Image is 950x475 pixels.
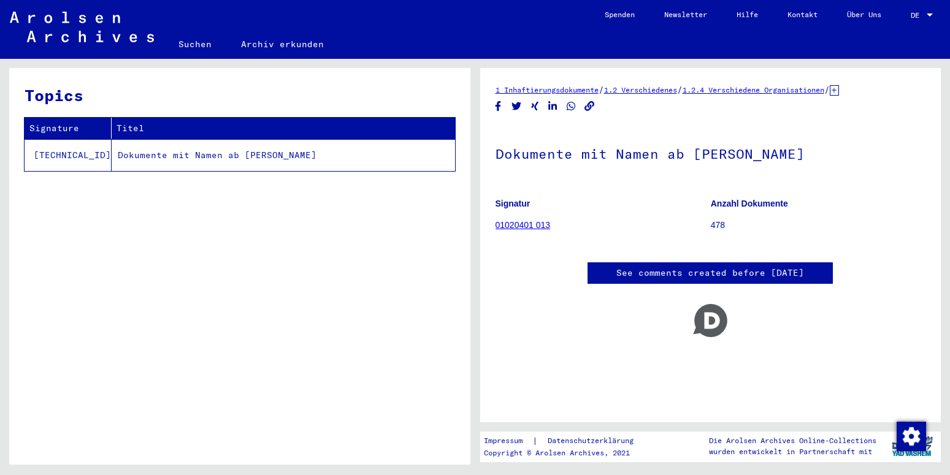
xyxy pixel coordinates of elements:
a: Archiv erkunden [226,29,339,59]
td: [TECHNICAL_ID] [25,139,112,171]
a: Impressum [484,435,532,447]
button: Share on Twitter [510,99,523,114]
a: 1.2.4 Verschiedene Organisationen [683,85,824,94]
img: Zustimmung ändern [897,422,926,451]
td: Dokumente mit Namen ab [PERSON_NAME] [112,139,455,171]
span: / [677,84,683,95]
button: Copy link [583,99,596,114]
span: / [599,84,604,95]
p: Copyright © Arolsen Archives, 2021 [484,447,648,458]
p: 478 [711,219,925,232]
div: | [484,435,648,447]
a: See comments created before [DATE] [616,267,804,279]
a: 1.2 Verschiedenes [604,85,677,94]
b: Anzahl Dokumente [711,199,788,208]
img: yv_logo.png [889,431,935,462]
h3: Topics [25,83,454,107]
a: 01020401 013 [496,220,551,230]
p: wurden entwickelt in Partnerschaft mit [709,446,876,457]
p: Die Arolsen Archives Online-Collections [709,435,876,446]
button: Share on WhatsApp [565,99,578,114]
a: Suchen [164,29,226,59]
h1: Dokumente mit Namen ab [PERSON_NAME] [496,126,926,180]
a: 1 Inhaftierungsdokumente [496,85,599,94]
th: Titel [112,118,455,139]
th: Signature [25,118,112,139]
span: / [824,84,830,95]
button: Share on Xing [529,99,542,114]
button: Share on Facebook [492,99,505,114]
img: Arolsen_neg.svg [10,12,154,42]
b: Signatur [496,199,531,208]
span: DE [911,11,924,20]
button: Share on LinkedIn [546,99,559,114]
a: Datenschutzerklärung [538,435,648,447]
